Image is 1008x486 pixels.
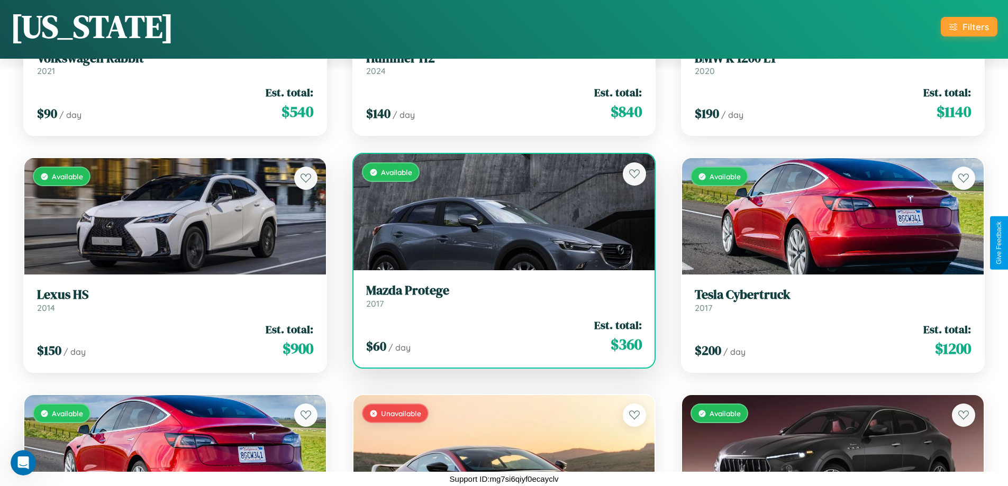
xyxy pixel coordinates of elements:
span: / day [388,342,411,353]
span: 2017 [366,298,384,309]
span: Est. total: [594,85,642,100]
span: 2020 [695,66,715,76]
div: Give Feedback [995,222,1003,264]
span: 2017 [695,302,712,313]
span: $ 140 [366,105,391,122]
button: Filters [941,17,997,36]
span: Est. total: [266,85,313,100]
span: Available [710,409,741,418]
span: / day [723,346,746,357]
span: Unavailable [381,409,421,418]
span: $ 840 [611,101,642,122]
span: $ 190 [695,105,719,122]
h3: Hummer H2 [366,51,642,66]
span: Available [52,409,83,418]
span: $ 90 [37,105,57,122]
span: Available [52,172,83,181]
span: Est. total: [923,322,971,337]
span: $ 1140 [937,101,971,122]
p: Support ID: mg7si6qiyf0ecayclv [450,472,559,486]
a: BMW K 1200 LT2020 [695,51,971,77]
span: Est. total: [923,85,971,100]
a: Volkswagen Rabbit2021 [37,51,313,77]
h3: BMW K 1200 LT [695,51,971,66]
span: Available [381,168,412,177]
iframe: Intercom live chat [11,450,36,475]
span: Est. total: [594,317,642,333]
h3: Lexus HS [37,287,313,302]
span: / day [63,346,86,357]
div: Filters [962,21,989,32]
span: $ 540 [281,101,313,122]
span: $ 60 [366,337,386,355]
h3: Mazda Protege [366,283,642,298]
span: $ 900 [283,338,313,359]
a: Mazda Protege2017 [366,283,642,309]
h3: Tesla Cybertruck [695,287,971,302]
span: Available [710,172,741,181]
span: 2014 [37,302,55,313]
a: Hummer H22024 [366,51,642,77]
span: $ 360 [611,334,642,355]
a: Tesla Cybertruck2017 [695,287,971,313]
h3: Volkswagen Rabbit [37,51,313,66]
span: / day [59,109,81,120]
span: Est. total: [266,322,313,337]
a: Lexus HS2014 [37,287,313,313]
span: $ 150 [37,342,61,359]
span: / day [393,109,415,120]
span: 2024 [366,66,386,76]
h1: [US_STATE] [11,5,174,48]
span: $ 200 [695,342,721,359]
span: 2021 [37,66,55,76]
span: / day [721,109,743,120]
span: $ 1200 [935,338,971,359]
